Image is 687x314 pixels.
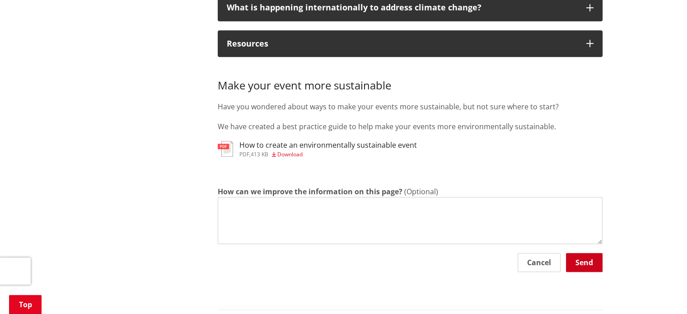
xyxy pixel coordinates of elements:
div: , [239,152,417,157]
h3: How to create an environmentally sustainable event [239,141,417,150]
span: (Optional) [404,187,438,197]
h3: Make your event more sustainable [218,66,603,92]
iframe: Messenger Launcher [645,276,678,309]
p: We have created a best practice guide to help make your events more environmentally sustainable. [218,121,603,132]
div: What is happening internationally to address climate change? [227,3,577,12]
span: Download [277,150,303,158]
img: document-pdf.svg [218,141,233,157]
div: Resources [227,39,577,48]
button: Send [566,253,603,272]
span: pdf [239,150,249,158]
p: Have you wondered about ways to make your events more sustainable, but not sure where to start? [218,101,603,112]
a: How to create an environmentally sustainable event pdf,413 KB Download [218,141,417,157]
button: Resources [218,30,603,57]
button: Cancel [518,253,561,272]
label: How can we improve the information on this page? [218,186,402,197]
a: Top [9,295,42,314]
span: 413 KB [251,150,268,158]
